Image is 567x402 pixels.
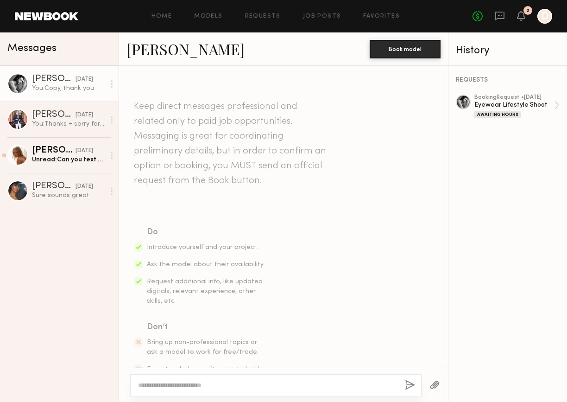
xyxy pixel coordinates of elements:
div: You: Thanks + sorry for the miscommunication. I’ll reach out as we’d love to shoot other content ... [32,120,105,128]
div: [PERSON_NAME] [32,182,76,191]
span: Introduce yourself and your project. [147,244,258,250]
div: Do [147,226,265,239]
div: History [456,45,560,56]
a: Home [151,13,172,19]
span: Request additional info, like updated digitals, relevant experience, other skills, etc. [147,279,263,304]
div: Eyewear Lifestyle Shoot [474,101,554,109]
div: [PERSON_NAME] [32,146,76,155]
a: bookingRequest •[DATE]Eyewear Lifestyle ShootAwaiting Hours [474,95,560,118]
div: [PERSON_NAME] [32,75,76,84]
div: [DATE] [76,182,93,191]
div: [PERSON_NAME] [32,110,76,120]
a: Models [194,13,222,19]
header: Keep direct messages professional and related only to paid job opportunities. Messaging is great ... [134,99,328,188]
div: REQUESTS [456,77,560,83]
a: Favorites [363,13,400,19]
div: [DATE] [76,75,93,84]
div: [DATE] [76,147,93,155]
div: Unread: Can you text me plz our meeting location for [DATE]? [PHONE_NUMBER] [32,155,105,164]
div: You: Copy, thank you [32,84,105,93]
a: D [537,9,552,24]
div: booking Request • [DATE] [474,95,554,101]
div: Sure sounds great [32,191,105,200]
div: Don’t [147,321,265,334]
a: Book model [370,45,441,52]
span: Expect verbal commitments to hold - only official requests can be enforced. [147,366,264,392]
span: Messages [7,43,57,54]
a: Requests [245,13,281,19]
span: Bring up non-professional topics or ask a model to work for free/trade. [147,339,258,355]
a: Job Posts [303,13,341,19]
span: Ask the model about their availability. [147,262,265,268]
a: [PERSON_NAME] [126,39,245,59]
div: [DATE] [76,111,93,120]
div: Awaiting Hours [474,111,521,118]
button: Book model [370,40,441,58]
div: 2 [526,8,529,13]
